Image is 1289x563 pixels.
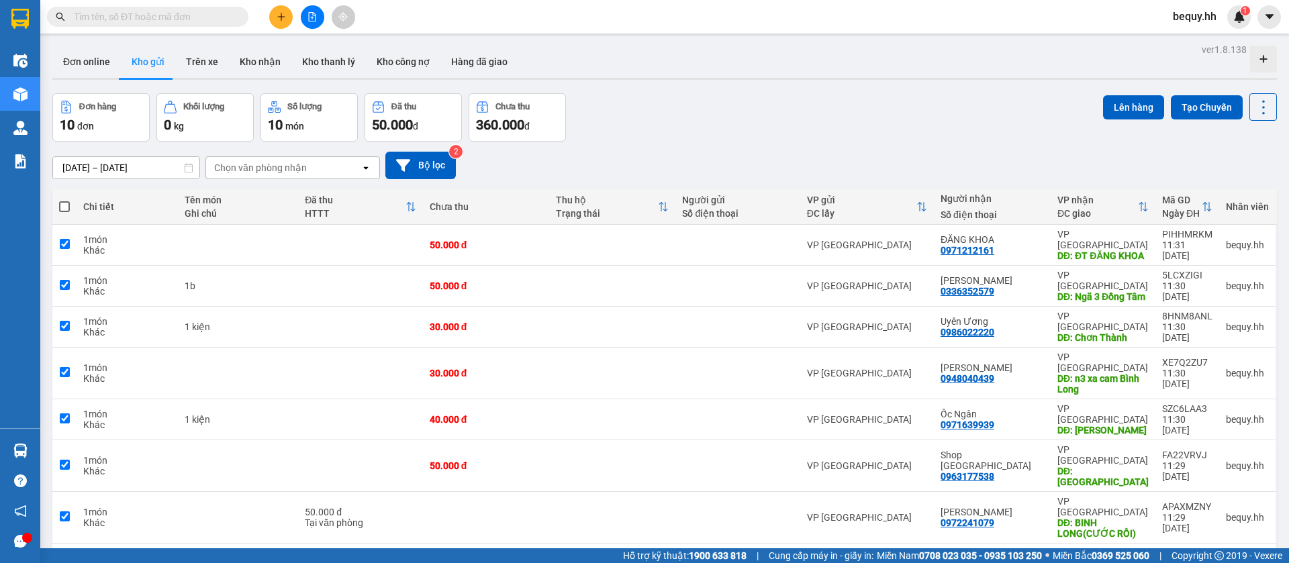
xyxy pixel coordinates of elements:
div: Chi tiết [83,201,171,212]
div: Chưa thu [430,201,542,212]
svg: open [361,162,371,173]
div: Thanh Hằng [941,275,1044,286]
span: 0 [164,117,171,133]
div: 30.000 đ [430,321,542,332]
div: Khác [83,419,171,430]
span: 50.000 [372,117,413,133]
div: 0986022220 [941,327,994,338]
span: 1 [1243,6,1247,15]
span: question-circle [14,474,27,487]
span: 10 [268,117,283,133]
button: Kho thanh lý [291,46,366,78]
th: Toggle SortBy [298,189,422,225]
div: Tại văn phòng [305,517,416,528]
sup: 1 [1241,6,1250,15]
div: VP gửi [807,195,916,205]
span: aim [338,12,348,21]
div: VP [GEOGRAPHIC_DATA] [807,321,927,332]
div: Tên món [185,195,291,205]
th: Toggle SortBy [549,189,675,225]
span: search [56,12,65,21]
div: VP [GEOGRAPHIC_DATA] [1057,403,1149,425]
button: Khối lượng0kg [156,93,254,142]
div: Số lượng [287,102,322,111]
button: Chưa thu360.000đ [469,93,566,142]
div: 1 món [83,275,171,286]
div: Chưa thu [495,102,530,111]
div: 11:29 [DATE] [1162,460,1212,482]
div: VP [GEOGRAPHIC_DATA] [807,368,927,378]
span: Miền Bắc [1053,548,1149,563]
div: 50.000 đ [430,280,542,291]
div: 50.000 đ [305,507,416,517]
div: DĐ: Lộc Ninh [1057,466,1149,487]
div: bequy.hh [1226,414,1269,425]
img: solution-icon [13,154,28,168]
div: Khác [83,286,171,297]
div: DĐ: n3 xa cam Bình Long [1057,373,1149,395]
div: 50.000 đ [430,460,542,471]
span: đ [413,121,418,132]
div: SZC6LAA3 [1162,403,1212,414]
div: 11:31 [DATE] [1162,240,1212,261]
div: Mã GD [1162,195,1202,205]
img: icon-new-feature [1233,11,1245,23]
div: 0336352579 [941,286,994,297]
div: DĐ: Chơn Thành [1057,332,1149,343]
button: Hàng đã giao [440,46,518,78]
span: ⚪️ [1045,553,1049,558]
span: plus [277,12,286,21]
div: 11:29 [DATE] [1162,512,1212,533]
span: món [285,121,304,132]
div: 5LCXZIGI [1162,270,1212,280]
div: Chọn văn phòng nhận [214,161,307,174]
div: VP [GEOGRAPHIC_DATA] [807,240,927,250]
div: Số điện thoại [941,209,1044,220]
div: DĐ: BINH LONG(CƯỚC RỒI) [1057,517,1149,539]
div: Nam Lưu [941,362,1044,373]
div: 1b [185,280,291,291]
div: FA22VRVJ [1162,450,1212,460]
div: DĐ: Ngã 3 Đồng Tâm [1057,291,1149,302]
div: Khác [83,517,171,528]
span: copyright [1214,551,1224,560]
span: notification [14,505,27,517]
span: | [1159,548,1161,563]
div: Uyên Ương [941,316,1044,327]
span: Miền Nam [877,548,1042,563]
div: HTTT [305,208,405,219]
div: DĐ: Minh Hưng [1057,425,1149,436]
div: Vũ [941,507,1044,517]
input: Select a date range. [53,157,199,178]
div: bequy.hh [1226,460,1269,471]
div: bequy.hh [1226,368,1269,378]
div: 40.000 đ [430,414,542,425]
button: file-add [301,5,324,29]
div: bequy.hh [1226,512,1269,523]
button: Trên xe [175,46,229,78]
button: Tạo Chuyến [1171,95,1243,119]
img: warehouse-icon [13,87,28,101]
div: Người nhận [941,193,1044,204]
div: Shop Nam Anh [941,450,1044,471]
span: đ [524,121,530,132]
span: 10 [60,117,75,133]
div: Số điện thoại [682,208,793,219]
div: Ngày ĐH [1162,208,1202,219]
div: VP [GEOGRAPHIC_DATA] [1057,270,1149,291]
div: 1 kiện [185,414,291,425]
div: 11:30 [DATE] [1162,368,1212,389]
div: 1 món [83,507,171,517]
div: 1 món [83,409,171,419]
div: Trạng thái [556,208,658,219]
div: VP [GEOGRAPHIC_DATA] [807,414,927,425]
div: Nhân viên [1226,201,1269,212]
button: plus [269,5,293,29]
div: ver 1.8.138 [1202,42,1247,57]
strong: 0708 023 035 - 0935 103 250 [919,550,1042,561]
img: warehouse-icon [13,121,28,135]
div: XE7Q2ZU7 [1162,357,1212,368]
div: 0948040439 [941,373,994,384]
div: 1 kiện [185,321,291,332]
div: VP [GEOGRAPHIC_DATA] [807,280,927,291]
